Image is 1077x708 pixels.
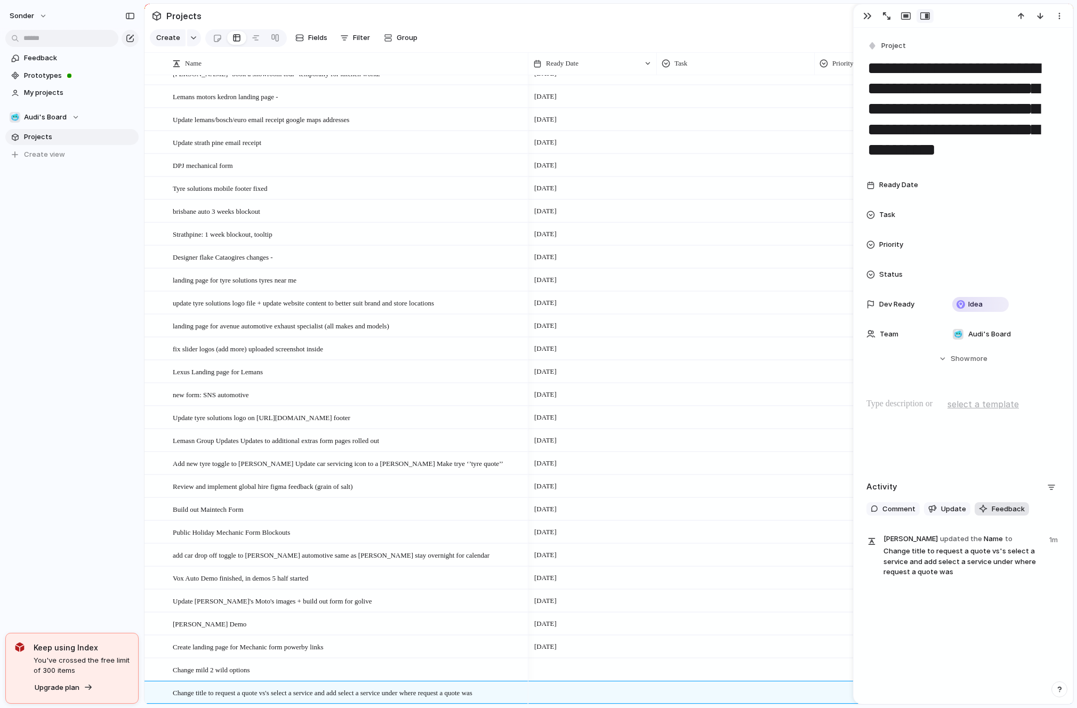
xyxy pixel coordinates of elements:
[532,159,559,172] span: [DATE]
[881,41,906,51] span: Project
[5,129,139,145] a: Projects
[291,29,332,46] button: Fields
[173,90,278,102] span: Lemans motors kedron landing page -
[532,594,559,607] span: [DATE]
[156,33,180,43] span: Create
[532,136,559,149] span: [DATE]
[24,149,65,160] span: Create view
[532,365,559,378] span: [DATE]
[173,640,324,653] span: Create landing page for Mechanic form powerby links
[968,299,983,310] span: Idea
[24,112,67,123] span: Audi's Board
[173,663,250,675] span: Change mild 2 wild options
[883,533,1043,577] span: Name Change title to request a quote vs's select a service and add select a service under where r...
[150,29,186,46] button: Create
[532,457,559,470] span: [DATE]
[1005,534,1012,544] span: to
[185,58,202,69] span: Name
[951,353,970,364] span: Show
[992,504,1025,514] span: Feedback
[968,329,1011,340] span: Audi's Board
[353,33,370,43] span: Filter
[532,549,559,561] span: [DATE]
[34,655,130,676] span: You've crossed the free limit of 300 items
[532,228,559,240] span: [DATE]
[24,87,135,98] span: My projects
[35,682,79,693] span: Upgrade plan
[532,113,559,126] span: [DATE]
[532,205,559,218] span: [DATE]
[941,504,966,514] span: Update
[879,269,903,280] span: Status
[24,132,135,142] span: Projects
[173,617,246,630] span: [PERSON_NAME] Demo
[173,686,472,698] span: Change title to request a quote vs's select a service and add select a service under where reques...
[379,29,423,46] button: Group
[947,398,1019,411] span: select a template
[532,388,559,401] span: [DATE]
[1049,533,1060,545] span: 1m
[532,480,559,493] span: [DATE]
[532,617,559,630] span: [DATE]
[173,136,261,148] span: Update strath pine email receipt
[173,365,263,377] span: Lexus Landing page for Lemans
[879,180,918,190] span: Ready Date
[10,11,34,21] span: sonder
[173,594,372,607] span: Update [PERSON_NAME]'s Moto's images + build out form for golive
[879,299,914,310] span: Dev Ready
[173,296,434,309] span: update tyre solutions logo file + update website content to better suit brand and store locations
[532,319,559,332] span: [DATE]
[173,342,323,355] span: fix slider logos (add more) uploaded screenshot inside
[5,50,139,66] a: Feedback
[674,58,687,69] span: Task
[173,411,350,423] span: Update tyre solutions logo on [URL][DOMAIN_NAME] footer
[940,534,982,544] span: updated the
[532,182,559,195] span: [DATE]
[879,210,895,220] span: Task
[173,113,349,125] span: Update lemans/bosch/euro email receipt google maps addresses
[173,159,233,171] span: DPJ mechanical form
[5,85,139,101] a: My projects
[532,640,559,653] span: [DATE]
[24,53,135,63] span: Feedback
[879,239,903,250] span: Priority
[173,319,389,332] span: landing page for avenue automotive exhaust specialist (all makes and models)
[397,33,417,43] span: Group
[173,228,272,240] span: Strathpine: 1 week blockout, tooltip
[308,33,327,43] span: Fields
[5,68,139,84] a: Prototypes
[532,296,559,309] span: [DATE]
[31,680,96,695] button: Upgrade plan
[10,112,20,123] div: 🥶
[532,526,559,538] span: [DATE]
[866,502,920,516] button: Comment
[173,182,267,194] span: Tyre solutions mobile footer fixed
[946,396,1020,412] button: select a template
[882,504,915,514] span: Comment
[532,251,559,263] span: [DATE]
[5,7,53,25] button: sonder
[532,273,559,286] span: [DATE]
[532,434,559,447] span: [DATE]
[5,109,139,125] button: 🥶Audi's Board
[173,572,308,584] span: Vox Auto Demo finished, in demos 5 half started
[953,329,963,340] div: 🥶
[532,90,559,103] span: [DATE]
[5,147,139,163] button: Create view
[173,526,290,538] span: Public Holiday Mechanic Form Blockouts
[975,502,1029,516] button: Feedback
[532,503,559,516] span: [DATE]
[173,388,249,400] span: new form: SNS automotive
[866,481,897,493] h2: Activity
[24,70,135,81] span: Prototypes
[866,349,1060,368] button: Showmore
[173,480,353,492] span: Review and implement global hire figma feedback (grain of salt)
[173,273,296,286] span: landing page for tyre solutions tyres near me
[532,342,559,355] span: [DATE]
[173,205,260,217] span: brisbane auto 3 weeks blockout
[173,549,489,561] span: add car drop off toggle to [PERSON_NAME] automotive same as [PERSON_NAME] stay overnight for cale...
[336,29,374,46] button: Filter
[883,534,938,544] span: [PERSON_NAME]
[865,38,909,54] button: Project
[532,572,559,584] span: [DATE]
